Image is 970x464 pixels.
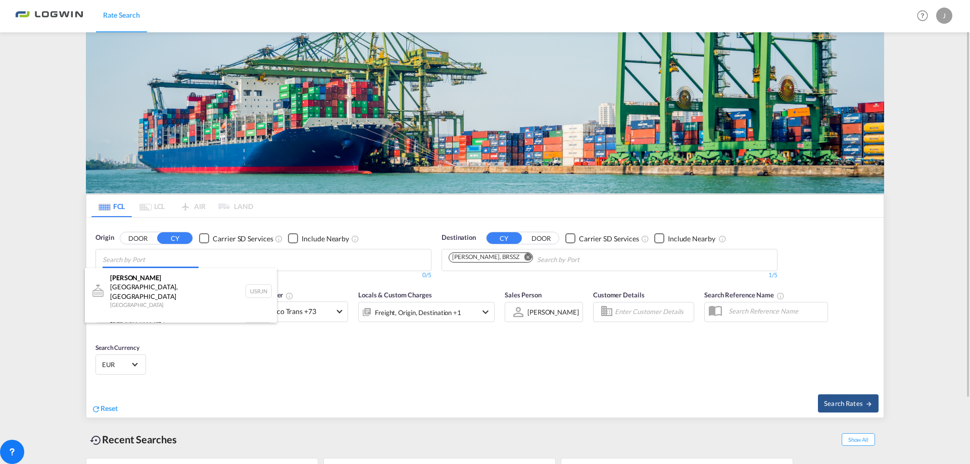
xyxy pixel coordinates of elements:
[537,252,633,268] input: Chips input.
[157,232,192,244] button: CY
[288,233,349,243] md-checkbox: Checkbox No Ink
[275,235,283,243] md-icon: Unchecked: Search for CY (Container Yard) services for all selected carriers.Checked : Search for...
[86,218,884,417] div: OriginDOOR CY Checkbox No InkUnchecked: Search for CY (Container Yard) services for all selected ...
[15,5,83,27] img: bc73a0e0d8c111efacd525e4c8ad7d32.png
[818,394,879,413] button: Search Ratesicon-arrow-right
[103,252,199,268] input: Chips input.
[86,32,884,193] img: bild-fuer-ratentool.png
[914,7,936,25] div: Help
[777,292,785,300] md-icon: Your search will be saved by the below given name
[285,292,294,300] md-icon: The selected Trucker/Carrierwill be displayed in the rate results If the rates are from another f...
[95,322,103,335] md-datepicker: Select
[487,232,522,244] button: CY
[824,399,872,407] span: Search Rates
[704,291,785,299] span: Search Reference Name
[95,233,114,243] span: Origin
[101,249,203,268] md-chips-wrap: Chips container with autocompletion. Enter the text area, type text to search, and then use the u...
[358,291,432,299] span: Locals & Custom Charges
[91,195,253,217] md-pagination-wrapper: Use the left and right arrow keys to navigate between tabs
[90,434,102,446] md-icon: icon-backup-restore
[505,291,542,299] span: Sales Person
[447,249,637,268] md-chips-wrap: Chips container. Use arrow keys to select chips.
[936,8,952,24] div: J
[86,428,181,451] div: Recent Searches
[579,234,639,244] div: Carrier SD Services
[103,11,140,19] span: Rate Search
[668,234,715,244] div: Include Nearby
[91,195,132,217] md-tab-item: FCL
[593,291,644,299] span: Customer Details
[91,404,101,414] md-icon: icon-refresh
[199,233,273,243] md-checkbox: Checkbox No Ink
[641,235,649,243] md-icon: Unchecked: Search for CY (Container Yard) services for all selected carriers.Checked : Search for...
[523,233,559,244] button: DOOR
[865,400,872,407] md-icon: icon-arrow-right
[351,235,359,243] md-icon: Unchecked: Ignores neighbouring ports when fetching rates.Checked : Includes neighbouring ports w...
[302,234,349,244] div: Include Nearby
[527,308,579,316] div: [PERSON_NAME]
[375,305,461,320] div: Freight Origin Destination Factory Stuffing
[268,306,333,317] span: Anco Trans +73
[91,403,118,415] div: icon-refreshReset
[102,360,130,369] span: EUR
[452,253,521,262] div: Press delete to remove this chip.
[654,233,715,243] md-checkbox: Checkbox No Ink
[479,306,492,318] md-icon: icon-chevron-down
[262,291,294,299] span: Carrier
[213,234,273,244] div: Carrier SD Services
[442,271,778,280] div: 1/5
[565,233,639,243] md-checkbox: Checkbox No Ink
[842,433,875,446] span: Show All
[517,253,532,263] button: Remove
[615,304,691,320] input: Enter Customer Details
[718,235,726,243] md-icon: Unchecked: Ignores neighbouring ports when fetching rates.Checked : Includes neighbouring ports w...
[914,7,931,24] span: Help
[358,302,495,322] div: Freight Origin Destination Factory Stuffingicon-chevron-down
[120,233,156,244] button: DOOR
[101,404,118,413] span: Reset
[101,357,140,372] md-select: Select Currency: € EUREuro
[442,233,476,243] span: Destination
[723,303,828,319] input: Search Reference Name
[95,344,139,351] span: Search Currency
[452,253,519,262] div: Santos, BRSSZ
[526,304,580,319] md-select: Sales Person: Julia Hafner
